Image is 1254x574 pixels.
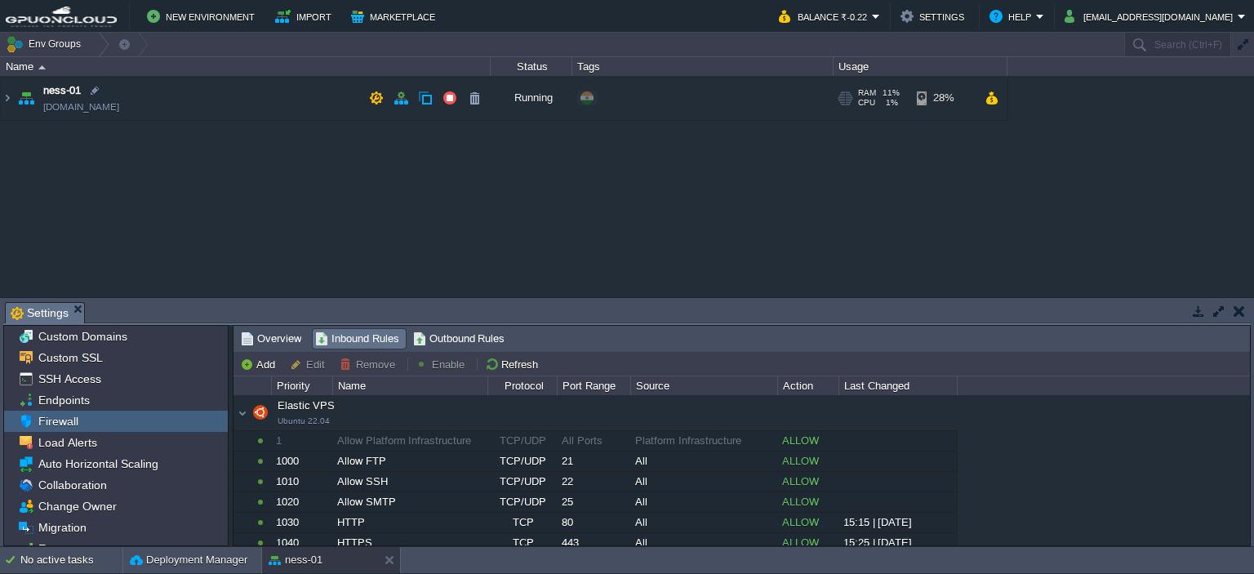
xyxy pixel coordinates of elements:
[20,547,122,573] div: No active tasks
[43,99,119,115] span: [DOMAIN_NAME]
[251,399,335,426] span: Elastic VPS
[779,7,872,26] button: Balance ₹-0.22
[488,533,556,553] div: TCP
[989,7,1036,26] button: Help
[290,357,330,372] button: Edit
[488,452,556,471] div: TCP/UDP
[6,7,117,27] img: GPUonCLOUD
[413,330,505,348] span: Outbound Rules
[558,472,629,492] div: 22
[858,98,875,108] span: CPU
[35,478,109,492] a: Collaboration
[333,492,487,512] div: Allow SMTP
[839,513,956,532] div: 15:15 | [DATE]
[272,533,331,553] div: 1040
[35,456,161,471] a: Auto Horizontal Scaling
[351,7,440,26] button: Marketplace
[1065,7,1238,26] button: [EMAIL_ADDRESS][DOMAIN_NAME]
[489,376,557,395] div: Protocol
[573,57,833,76] div: Tags
[273,376,332,395] div: Priority
[333,452,487,471] div: Allow FTP
[485,357,543,372] button: Refresh
[631,533,776,553] div: All
[631,513,776,532] div: All
[631,452,776,471] div: All
[491,57,571,76] div: Status
[2,57,490,76] div: Name
[272,452,331,471] div: 1000
[333,513,487,532] div: HTTP
[35,499,119,514] a: Change Owner
[840,376,957,395] div: Last Changed
[558,533,629,553] div: 443
[778,452,838,471] div: ALLOW
[558,431,629,451] div: All Ports
[558,513,629,532] div: 80
[631,431,776,451] div: Platform Infrastructure
[43,82,81,99] span: ness-01
[839,533,956,553] div: 15:25 | [DATE]
[416,357,469,372] button: Enable
[315,330,399,348] span: Inbound Rules
[882,98,898,108] span: 1%
[778,472,838,492] div: ALLOW
[900,7,969,26] button: Settings
[35,414,81,429] a: Firewall
[269,552,322,568] button: ness-01
[35,372,104,386] a: SSH Access
[38,65,46,69] img: AMDAwAAAACH5BAEAAAAALAAAAAABAAEAAAICRAEAOw==
[11,303,69,323] span: Settings
[632,376,777,395] div: Source
[333,431,487,451] div: Allow Platform Infrastructure
[333,472,487,492] div: Allow SSH
[1,76,14,120] img: AMDAwAAAACH5BAEAAAAALAAAAAABAAEAAAICRAEAOw==
[558,452,629,471] div: 21
[130,552,247,568] button: Deployment Manager
[35,435,100,450] a: Load Alerts
[558,492,629,512] div: 25
[779,376,838,395] div: Action
[340,357,400,372] button: Remove
[491,76,572,120] div: Running
[35,520,89,535] span: Migration
[6,33,87,56] button: Env Groups
[778,513,838,532] div: ALLOW
[488,513,556,532] div: TCP
[778,431,838,451] div: ALLOW
[917,76,970,120] div: 28%
[631,472,776,492] div: All
[278,416,330,425] span: Ubuntu 22.04
[778,492,838,512] div: ALLOW
[272,472,331,492] div: 1010
[35,541,74,556] a: Export
[488,431,556,451] div: TCP/UDP
[558,376,630,395] div: Port Range
[834,57,1007,76] div: Usage
[35,393,92,407] a: Endpoints
[272,492,331,512] div: 1020
[147,7,260,26] button: New Environment
[858,88,876,98] span: RAM
[488,492,556,512] div: TCP/UDP
[778,533,838,553] div: ALLOW
[488,472,556,492] div: TCP/UDP
[240,357,280,372] button: Add
[631,492,776,512] div: All
[35,329,130,344] a: Custom Domains
[241,330,301,348] span: Overview
[883,88,900,98] span: 11%
[275,7,336,26] button: Import
[334,376,487,395] div: Name
[272,513,331,532] div: 1030
[35,350,105,365] a: Custom SSL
